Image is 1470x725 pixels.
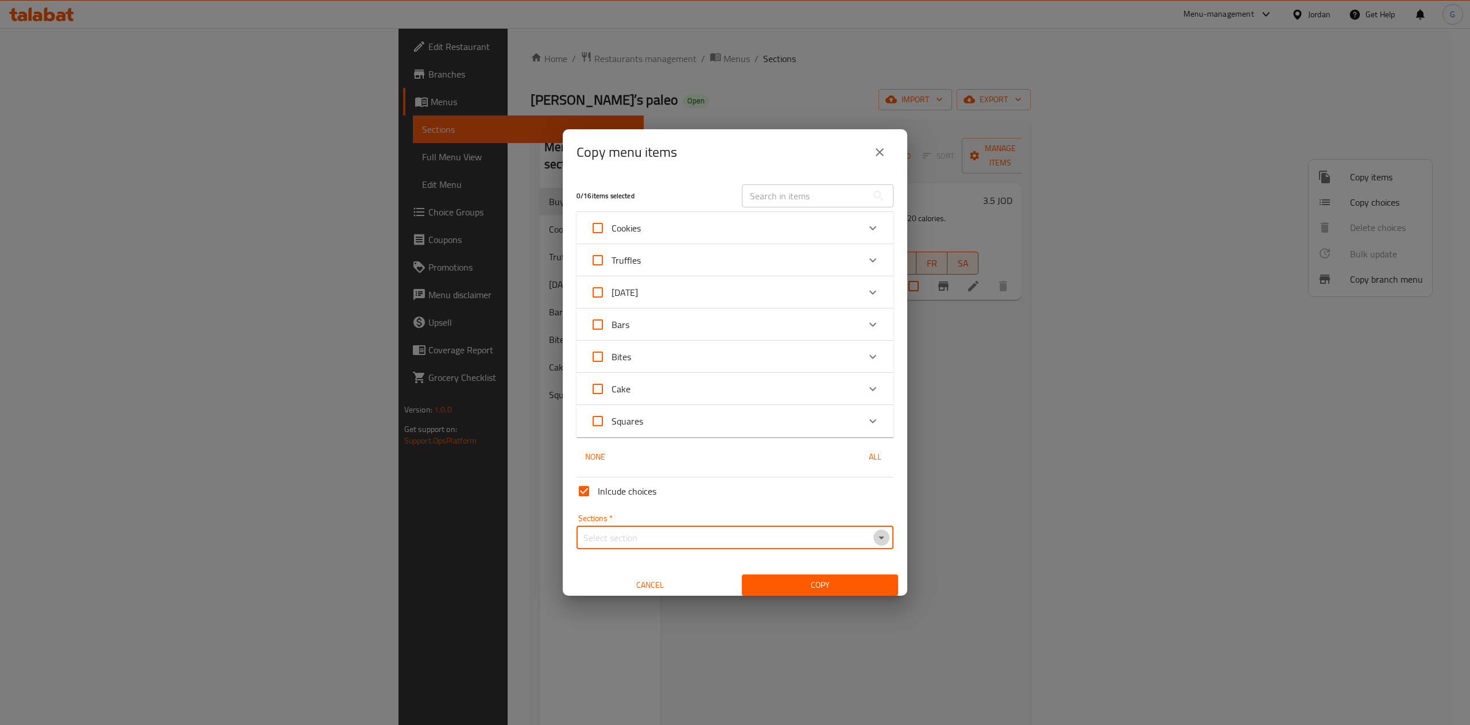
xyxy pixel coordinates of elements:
[577,212,893,244] div: Expand
[861,450,889,464] span: All
[577,276,893,308] div: Expand
[581,450,609,464] span: None
[577,446,613,468] button: None
[577,143,677,161] h2: Copy menu items
[598,484,656,498] span: Inlcude choices
[612,316,629,333] span: Bars
[873,530,889,546] button: Open
[857,446,893,468] button: All
[577,405,893,437] div: Expand
[577,578,724,592] span: Cancel
[612,284,638,301] span: [DATE]
[584,311,629,338] label: Acknowledge
[742,574,898,596] button: Copy
[612,348,631,365] span: Bites
[577,341,893,373] div: Expand
[584,407,643,435] label: Acknowledge
[577,191,728,201] h5: 0 / 16 items selected
[577,373,893,405] div: Expand
[742,184,867,207] input: Search in items
[584,375,630,403] label: Acknowledge
[584,343,631,371] label: Acknowledge
[612,380,630,398] span: Cake
[612,412,643,430] span: Squares
[751,578,889,592] span: Copy
[580,530,871,546] input: Select section
[577,244,893,276] div: Expand
[866,138,893,166] button: close
[577,308,893,341] div: Expand
[584,279,638,306] label: Acknowledge
[612,252,641,269] span: Truffles
[584,214,641,242] label: Acknowledge
[584,246,641,274] label: Acknowledge
[612,219,641,237] span: Cookies
[572,574,728,596] button: Cancel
